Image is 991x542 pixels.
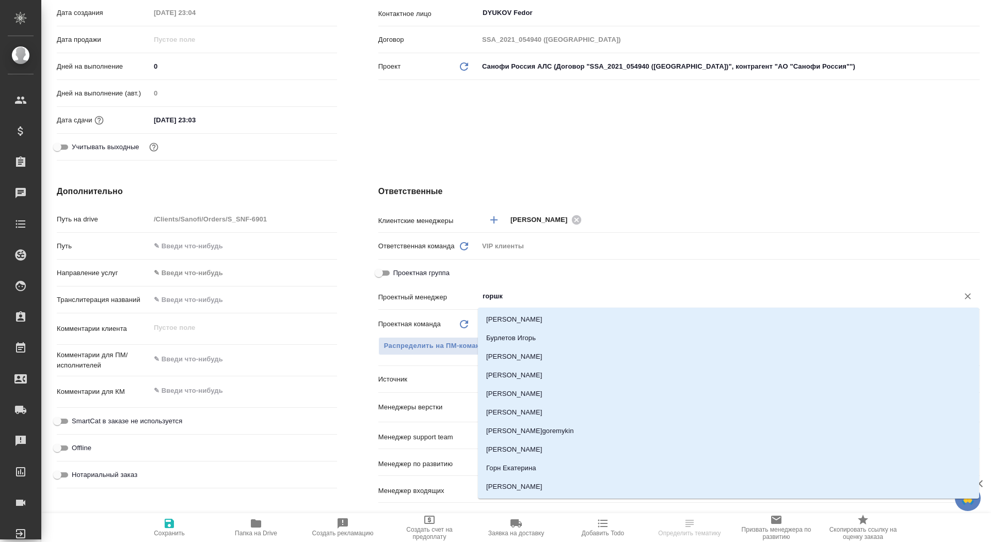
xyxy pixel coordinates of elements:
[478,32,980,47] input: Пустое поле
[473,513,560,542] button: Заявка на доставку
[378,459,478,469] p: Менеджер по развитию
[658,530,721,537] span: Определить тематику
[478,459,979,477] li: Горн Екатерина
[150,264,337,282] div: ✎ Введи что-нибудь
[478,422,979,440] li: [PERSON_NAME]goremykin
[478,58,980,75] div: Санофи Россия АЛС (Договор "SSA_2021_054940 ([GEOGRAPHIC_DATA])", контрагент "АО "Санофи Россия"")
[378,35,478,45] p: Договор
[510,213,585,226] div: [PERSON_NAME]
[57,35,150,45] p: Дата продажи
[57,8,150,18] p: Дата создания
[150,212,337,227] input: Пустое поле
[57,61,150,72] p: Дней на выполнение
[57,350,150,371] p: Комментарии для ПМ/исполнителей
[378,241,455,251] p: Ответственная команда
[392,526,467,540] span: Создать счет на предоплату
[57,387,150,397] p: Комментарии для КМ
[378,185,980,198] h4: Ответственные
[57,88,150,99] p: Дней на выполнение (авт.)
[482,208,506,232] button: Добавить менеджера
[826,526,900,540] span: Скопировать ссылку на оценку заказа
[57,185,337,198] h4: Дополнительно
[378,61,401,72] p: Проект
[57,295,150,305] p: Транслитерация названий
[478,440,979,459] li: [PERSON_NAME]
[147,140,161,154] button: Выбери, если сб и вс нужно считать рабочими днями для выполнения заказа.
[57,115,92,125] p: Дата сдачи
[150,86,337,101] input: Пустое поле
[384,340,489,352] span: Распределить на ПМ-команду
[646,513,733,542] button: Определить тематику
[378,216,478,226] p: Клиентские менеджеры
[733,513,820,542] button: Призвать менеджера по развитию
[378,292,478,302] p: Проектный менеджер
[560,513,646,542] button: Добавить Todo
[72,416,182,426] span: SmartCat в заказе не используется
[57,214,150,225] p: Путь на drive
[378,432,478,442] p: Менеджер support team
[974,12,976,14] button: Open
[72,443,91,453] span: Offline
[312,530,374,537] span: Создать рекламацию
[961,289,975,304] button: Очистить
[150,292,337,307] input: ✎ Введи что-нибудь
[478,347,979,366] li: [PERSON_NAME]
[150,32,241,47] input: Пустое поле
[154,530,185,537] span: Сохранить
[393,268,450,278] span: Проектная группа
[974,295,976,297] button: Close
[378,374,478,385] p: Источник
[235,530,277,537] span: Папка на Drive
[482,510,955,522] input: Пустое поле
[57,268,150,278] p: Направление услуг
[378,337,494,355] button: Распределить на ПМ-команду
[378,513,478,523] p: Менеджер по продажам
[478,310,979,329] li: [PERSON_NAME]
[378,486,478,496] p: Менеджер входящих
[582,530,624,537] span: Добавить Todo
[57,324,150,334] p: Комментарии клиента
[488,530,544,537] span: Заявка на доставку
[72,470,137,480] span: Нотариальный заказ
[478,237,980,255] div: VIP клиенты
[154,268,325,278] div: ✎ Введи что-нибудь
[478,477,979,496] li: [PERSON_NAME]
[386,513,473,542] button: Создать счет на предоплату
[739,526,813,540] span: Призвать менеджера по развитию
[378,9,478,19] p: Контактное лицо
[478,366,979,385] li: [PERSON_NAME]
[92,114,106,127] button: Если добавить услуги и заполнить их объемом, то дата рассчитается автоматически
[378,319,441,329] p: Проектная команда
[72,142,139,152] span: Учитывать выходные
[150,5,241,20] input: Пустое поле
[57,241,150,251] p: Путь
[478,496,979,515] li: [PERSON_NAME]
[378,402,478,412] p: Менеджеры верстки
[150,59,337,74] input: ✎ Введи что-нибудь
[478,385,979,403] li: [PERSON_NAME]
[974,219,976,221] button: Open
[478,403,979,422] li: [PERSON_NAME]
[510,215,574,225] span: [PERSON_NAME]
[213,513,299,542] button: Папка на Drive
[126,513,213,542] button: Сохранить
[478,329,979,347] li: Бурлетов Игорь
[299,513,386,542] button: Создать рекламацию
[150,113,241,127] input: ✎ Введи что-нибудь
[820,513,906,542] button: Скопировать ссылку на оценку заказа
[150,238,337,253] input: ✎ Введи что-нибудь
